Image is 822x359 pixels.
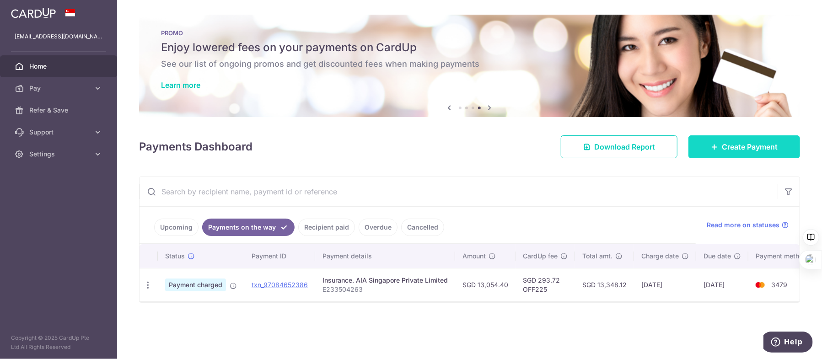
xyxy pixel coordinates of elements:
span: Refer & Save [29,106,90,115]
span: Amount [462,252,486,261]
span: Create Payment [722,141,778,152]
input: Search by recipient name, payment id or reference [140,177,778,206]
iframe: Opens a widget where you can find more information [763,332,813,354]
span: Download Report [594,141,655,152]
img: Latest Promos banner [139,15,800,117]
span: CardUp fee [523,252,558,261]
a: Recipient paid [298,219,355,236]
h6: See our list of ongoing promos and get discounted fees when making payments [161,59,778,70]
th: Payment details [315,244,455,268]
a: txn_97084652386 [252,281,308,289]
span: Payment charged [165,279,226,291]
a: Download Report [561,135,677,158]
span: Settings [29,150,90,159]
span: Support [29,128,90,137]
td: [DATE] [634,268,696,301]
p: [EMAIL_ADDRESS][DOMAIN_NAME] [15,32,102,41]
p: PROMO [161,29,778,37]
span: Status [165,252,185,261]
a: Cancelled [401,219,444,236]
a: Overdue [359,219,398,236]
h4: Payments Dashboard [139,139,253,155]
h5: Enjoy lowered fees on your payments on CardUp [161,40,778,55]
th: Payment ID [244,244,315,268]
td: SGD 293.72 OFF225 [516,268,575,301]
span: Pay [29,84,90,93]
span: Total amt. [582,252,612,261]
td: SGD 13,054.40 [455,268,516,301]
a: Learn more [161,80,200,90]
a: Create Payment [688,135,800,158]
img: CardUp [11,7,56,18]
p: E233504263 [322,285,448,294]
span: Charge date [641,252,679,261]
span: 3479 [771,281,787,289]
td: SGD 13,348.12 [575,268,634,301]
th: Payment method [748,244,818,268]
td: [DATE] [696,268,748,301]
span: Due date [704,252,731,261]
img: Bank Card [751,279,769,290]
span: Read more on statuses [707,220,779,230]
span: Home [29,62,90,71]
a: Payments on the way [202,219,295,236]
a: Read more on statuses [707,220,789,230]
a: Upcoming [154,219,199,236]
div: Insurance. AIA Singapore Private Limited [322,276,448,285]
